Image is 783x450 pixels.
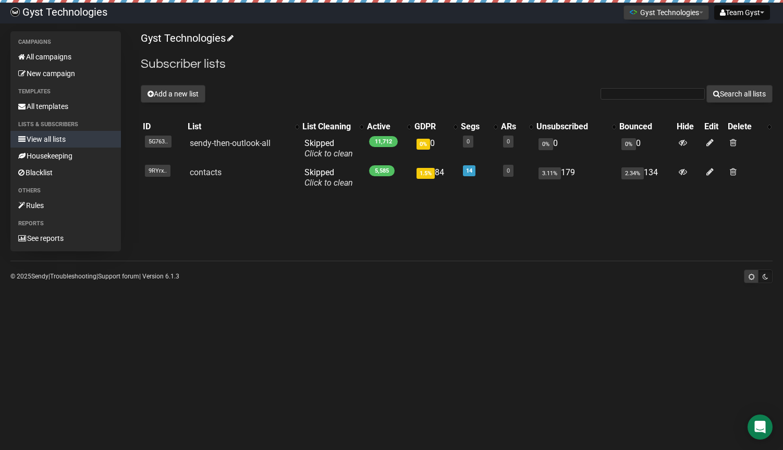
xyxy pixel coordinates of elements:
a: 0 [467,138,470,145]
a: 0 [507,138,510,145]
div: List Cleaning [302,121,354,132]
h2: Subscriber lists [141,55,773,74]
div: ID [143,121,183,132]
span: 0% [417,139,430,150]
th: ID: No sort applied, sorting is disabled [141,119,186,134]
div: ARs [501,121,524,132]
th: Segs: No sort applied, activate to apply an ascending sort [459,119,499,134]
li: Templates [10,86,121,98]
a: sendy-then-outlook-all [190,138,271,148]
span: 5,585 [369,165,395,176]
span: 1.5% [417,168,435,179]
th: Delete: No sort applied, activate to apply an ascending sort [726,119,773,134]
div: Segs [461,121,488,132]
a: All campaigns [10,48,121,65]
a: New campaign [10,65,121,82]
span: 3.11% [539,167,561,179]
a: Rules [10,197,121,214]
div: Open Intercom Messenger [748,415,773,440]
li: Reports [10,217,121,230]
img: 1.png [629,8,638,16]
div: Unsubscribed [536,121,606,132]
button: Team Gyst [714,5,770,20]
td: 0 [617,134,675,163]
span: Skipped [304,138,353,159]
span: 2.34% [621,167,644,179]
span: 0% [539,138,553,150]
span: Skipped [304,167,353,188]
a: Sendy [31,273,48,280]
img: 4bbcbfc452d929a90651847d6746e700 [10,7,20,17]
div: Bounced [619,121,673,132]
td: 0 [534,134,617,163]
a: Click to clean [304,149,353,159]
div: GDPR [414,121,448,132]
a: 14 [466,167,472,174]
div: List [188,121,290,132]
th: Unsubscribed: No sort applied, activate to apply an ascending sort [534,119,617,134]
a: Click to clean [304,178,353,188]
button: Add a new list [141,85,205,103]
td: 0 [412,134,459,163]
td: 134 [617,163,675,192]
div: Active [367,121,402,132]
a: Troubleshooting [50,273,96,280]
a: Gyst Technologies [141,32,232,44]
a: Support forum [98,273,139,280]
button: Gyst Technologies [623,5,709,20]
th: List: No sort applied, activate to apply an ascending sort [186,119,300,134]
span: 9RYrx.. [145,165,170,177]
a: contacts [190,167,222,177]
a: Blacklist [10,164,121,181]
li: Lists & subscribers [10,118,121,131]
span: 11,712 [369,136,398,147]
a: Housekeeping [10,148,121,164]
div: Edit [704,121,724,132]
th: Hide: No sort applied, sorting is disabled [675,119,702,134]
th: GDPR: No sort applied, activate to apply an ascending sort [412,119,459,134]
span: 5G763.. [145,136,172,148]
li: Others [10,185,121,197]
p: © 2025 | | | Version 6.1.3 [10,271,179,282]
td: 84 [412,163,459,192]
a: All templates [10,98,121,115]
div: Hide [677,121,700,132]
span: 0% [621,138,636,150]
a: 0 [507,167,510,174]
th: ARs: No sort applied, activate to apply an ascending sort [499,119,534,134]
a: See reports [10,230,121,247]
th: Edit: No sort applied, sorting is disabled [702,119,726,134]
th: Active: No sort applied, activate to apply an ascending sort [365,119,412,134]
button: Search all lists [706,85,773,103]
li: Campaigns [10,36,121,48]
th: Bounced: No sort applied, sorting is disabled [617,119,675,134]
td: 179 [534,163,617,192]
div: Delete [728,121,762,132]
a: View all lists [10,131,121,148]
th: List Cleaning: No sort applied, activate to apply an ascending sort [300,119,365,134]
